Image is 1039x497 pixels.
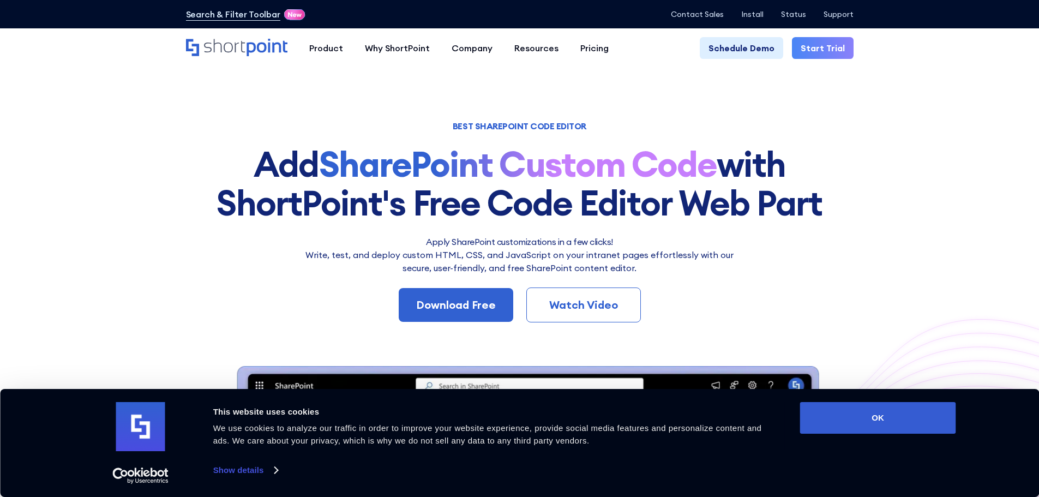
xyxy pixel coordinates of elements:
[365,41,430,55] div: Why ShortPoint
[416,297,496,313] div: Download Free
[116,402,165,451] img: logo
[700,37,783,59] a: Schedule Demo
[514,41,558,55] div: Resources
[213,405,776,418] div: This website uses cookies
[298,37,354,59] a: Product
[299,248,741,274] p: Write, test, and deploy custom HTML, CSS, and JavaScript on your intranet pages effortlessly wi﻿t...
[800,402,956,434] button: OK
[741,10,764,19] a: Install
[843,370,1039,497] iframe: Chat Widget
[792,37,854,59] a: Start Trial
[580,41,609,55] div: Pricing
[213,462,278,478] a: Show details
[186,145,854,222] h1: Add with ShortPoint's Free Code Editor Web Part
[186,122,854,130] h1: BEST SHAREPOINT CODE EDITOR
[544,297,623,313] div: Watch Video
[319,142,717,186] strong: SharePoint Custom Code
[671,10,724,19] a: Contact Sales
[452,41,493,55] div: Company
[213,423,762,445] span: We use cookies to analyze our traffic in order to improve your website experience, provide social...
[186,8,280,21] a: Search & Filter Toolbar
[503,37,569,59] a: Resources
[299,235,741,248] h2: Apply SharePoint customizations in a few clicks!
[399,288,513,322] a: Download Free
[186,39,287,57] a: Home
[354,37,441,59] a: Why ShortPoint
[824,10,854,19] a: Support
[441,37,503,59] a: Company
[93,468,188,484] a: Usercentrics Cookiebot - opens in a new window
[781,10,806,19] a: Status
[309,41,343,55] div: Product
[526,288,641,322] a: Watch Video
[569,37,620,59] a: Pricing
